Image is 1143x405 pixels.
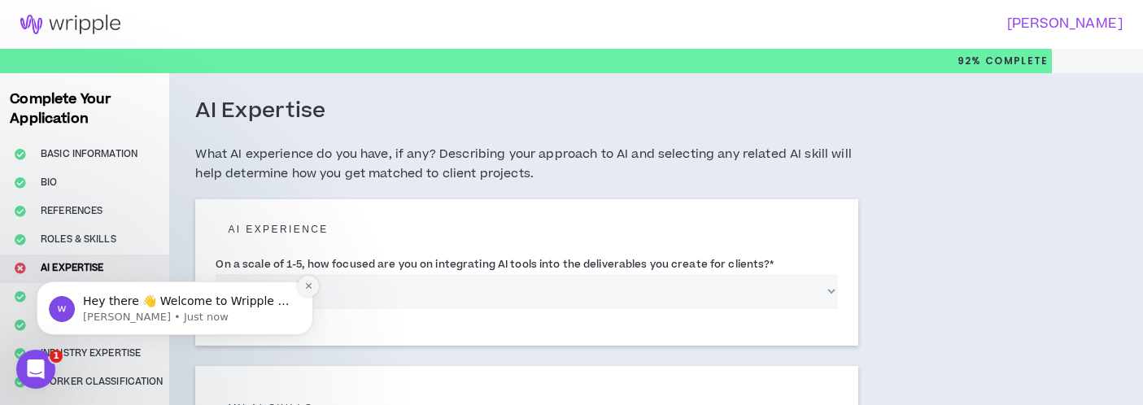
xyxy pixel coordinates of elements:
[71,115,281,131] p: Hey there 👋 Welcome to Wripple 🙌 Take a look around! If you have any questions, just reply to thi...
[982,54,1049,68] span: Complete
[12,179,338,361] iframe: Intercom notifications message
[3,89,166,128] h3: Complete Your Application
[37,117,63,143] img: Profile image for Morgan
[286,97,307,118] button: Dismiss notification
[16,350,55,389] iframe: Intercom live chat
[24,102,301,156] div: message notification from Morgan, Just now. Hey there 👋 Welcome to Wripple 🙌 Take a look around! ...
[50,350,63,363] span: 1
[561,16,1123,32] h3: [PERSON_NAME]
[71,131,281,146] p: Message from Morgan, sent Just now
[195,145,857,184] h5: What AI experience do you have, if any? Describing your approach to AI and selecting any related ...
[958,49,1049,73] p: 92%
[216,224,837,235] h5: AI experience
[216,251,774,277] label: On a scale of 1-5, how focused are you on integrating AI tools into the deliverables you create f...
[195,98,325,125] h3: AI Expertise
